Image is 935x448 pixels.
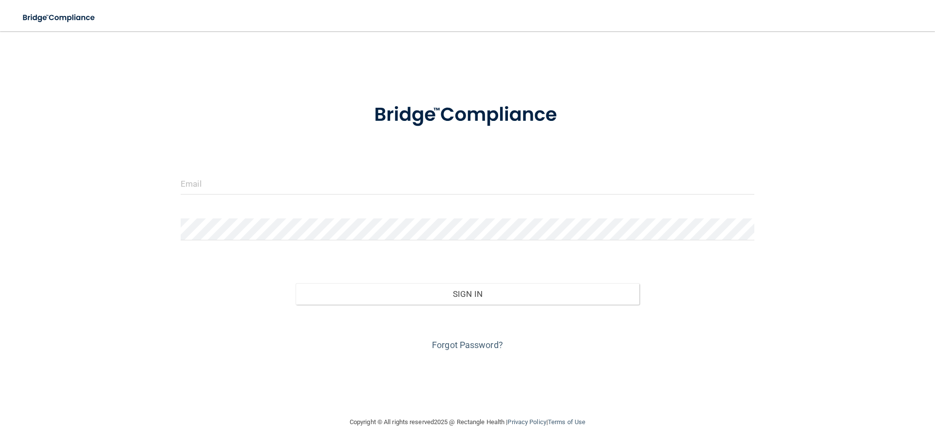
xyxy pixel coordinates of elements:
[548,418,585,426] a: Terms of Use
[354,90,581,140] img: bridge_compliance_login_screen.278c3ca4.svg
[296,283,640,305] button: Sign In
[181,173,754,195] input: Email
[432,340,503,350] a: Forgot Password?
[290,407,645,438] div: Copyright © All rights reserved 2025 @ Rectangle Health | |
[15,8,104,28] img: bridge_compliance_login_screen.278c3ca4.svg
[507,418,546,426] a: Privacy Policy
